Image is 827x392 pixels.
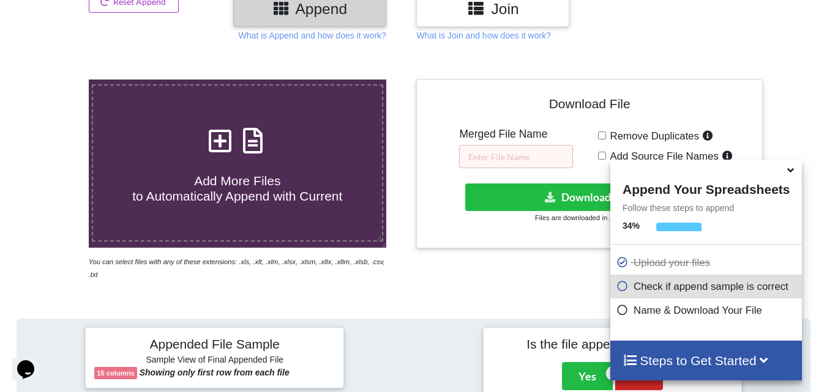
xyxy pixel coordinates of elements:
small: Files are downloaded in .xlsx format [535,214,644,221]
iframe: chat widget [12,343,51,380]
h6: Sample View of Final Appended File [94,355,335,367]
p: Check if append sample is correct [616,279,799,294]
h5: Merged File Name [459,128,573,141]
span: Remove Duplicates [606,130,700,142]
b: 34 % [623,221,640,231]
h4: Appended File Sample [94,336,335,353]
p: Follow these steps to append [610,202,802,214]
b: 15 columns [97,369,135,377]
h4: Steps to Get Started [623,353,790,368]
p: Name & Download Your File [616,303,799,318]
i: You can select files with any of these extensions: .xls, .xlt, .xlm, .xlsx, .xlsm, .xltx, .xltm, ... [89,258,385,278]
p: Upload your files [616,255,799,270]
button: Download File [465,183,711,211]
span: Add More Files to Automatically Append with Current [132,174,342,203]
p: What is Join and how does it work? [416,29,550,42]
h4: Append Your Spreadsheets [610,179,802,197]
span: Add Source File Names [606,150,719,162]
b: Showing only first row from each file [140,368,290,377]
input: Enter File Name [459,145,573,168]
h4: Download File [425,89,753,124]
p: What is Append and how does it work? [239,29,386,42]
button: Yes [562,362,613,390]
h4: Is the file appended correctly? [492,336,733,352]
